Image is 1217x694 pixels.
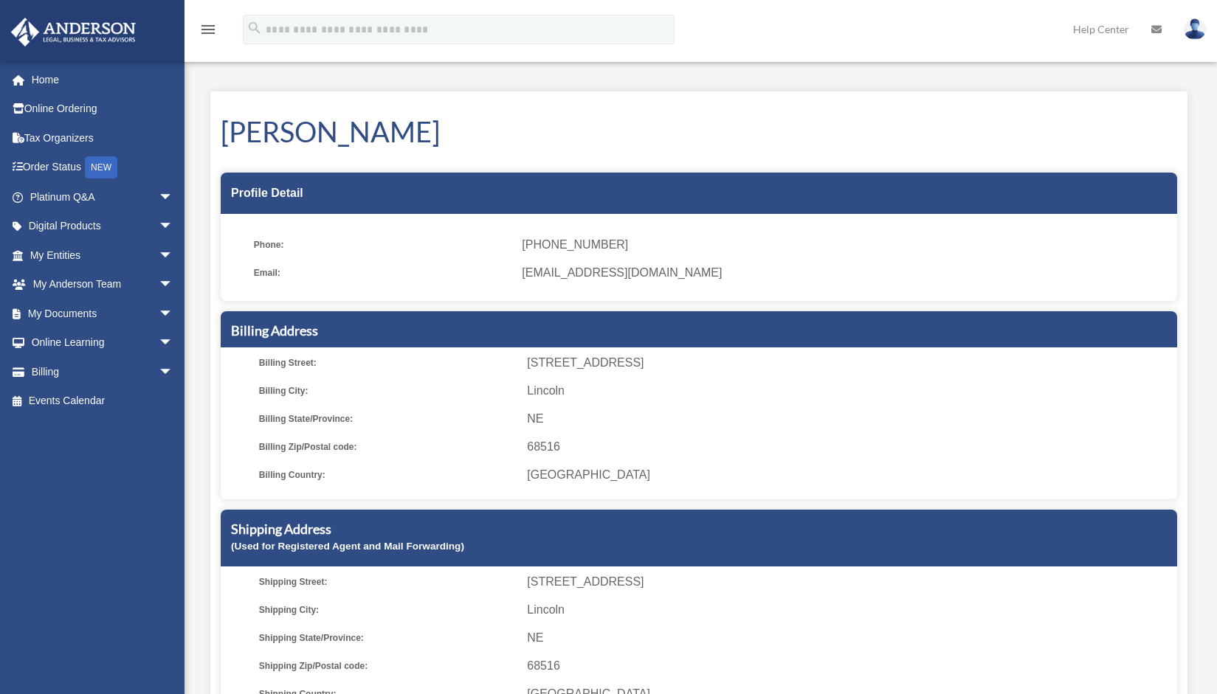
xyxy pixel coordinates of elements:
a: Digital Productsarrow_drop_down [10,212,196,241]
span: arrow_drop_down [159,328,188,358]
img: Anderson Advisors Platinum Portal [7,18,140,46]
span: Lincoln [527,600,1172,620]
span: 68516 [527,656,1172,676]
span: arrow_drop_down [159,357,188,387]
a: My Documentsarrow_drop_down [10,299,196,328]
span: Phone: [254,235,511,255]
div: NEW [85,156,117,178]
a: Tax Organizers [10,123,196,153]
span: arrow_drop_down [159,299,188,329]
a: My Anderson Teamarrow_drop_down [10,270,196,299]
span: [EMAIL_ADDRESS][DOMAIN_NAME] [522,263,1167,283]
span: Shipping State/Province: [259,628,517,648]
span: Email: [254,263,511,283]
a: Home [10,65,196,94]
span: [GEOGRAPHIC_DATA] [527,465,1172,485]
span: 68516 [527,437,1172,457]
span: NE [527,628,1172,648]
span: Billing Country: [259,465,517,485]
a: Billingarrow_drop_down [10,357,196,386]
img: User Pic [1184,18,1206,40]
h1: [PERSON_NAME] [221,112,1177,151]
span: Shipping City: [259,600,517,620]
span: NE [527,409,1172,429]
span: arrow_drop_down [159,182,188,212]
a: Online Ordering [10,94,196,124]
span: [STREET_ADDRESS] [527,572,1172,592]
a: Events Calendar [10,386,196,416]
a: Platinum Q&Aarrow_drop_down [10,182,196,212]
span: Billing Street: [259,353,517,373]
a: My Entitiesarrow_drop_down [10,240,196,270]
a: Order StatusNEW [10,153,196,183]
span: Billing Zip/Postal code: [259,437,517,457]
i: search [246,20,263,36]
i: menu [199,21,217,38]
span: Billing City: [259,381,517,401]
span: [STREET_ADDRESS] [527,353,1172,373]
h5: Shipping Address [231,520,1167,538]
div: Profile Detail [221,173,1177,214]
h5: Billing Address [231,322,1167,340]
a: Online Learningarrow_drop_down [10,328,196,358]
span: arrow_drop_down [159,270,188,300]
small: (Used for Registered Agent and Mail Forwarding) [231,541,464,552]
span: Shipping Zip/Postal code: [259,656,517,676]
span: Billing State/Province: [259,409,517,429]
a: menu [199,26,217,38]
span: Lincoln [527,381,1172,401]
span: [PHONE_NUMBER] [522,235,1167,255]
span: Shipping Street: [259,572,517,592]
span: arrow_drop_down [159,212,188,242]
span: arrow_drop_down [159,240,188,271]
